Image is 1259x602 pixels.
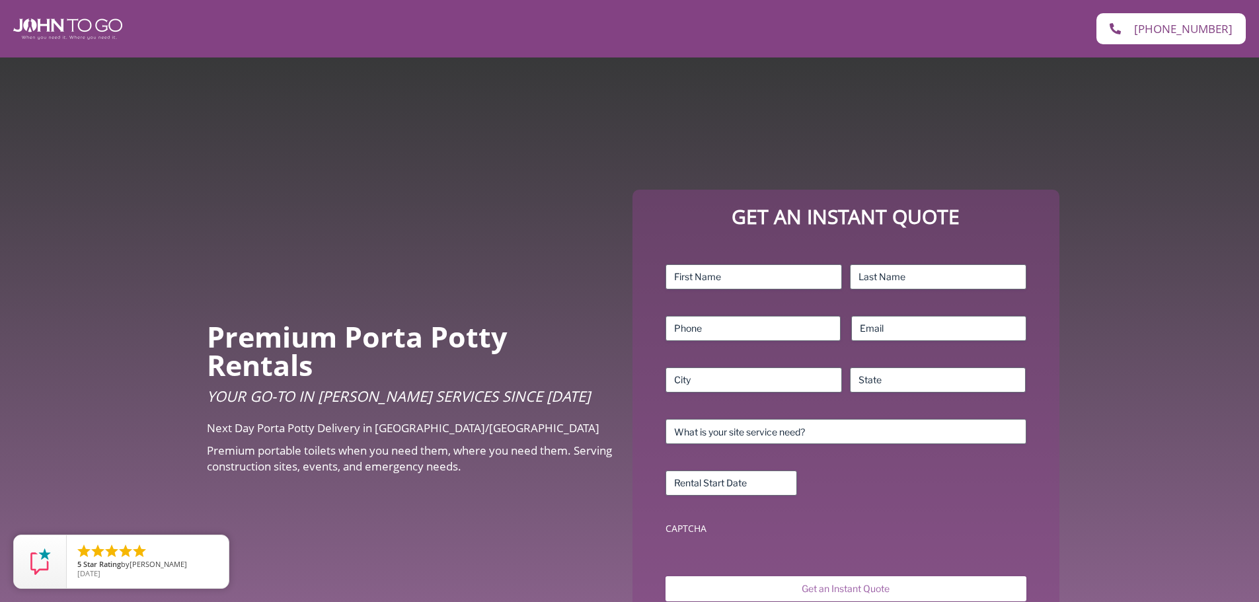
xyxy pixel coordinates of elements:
[646,203,1046,231] p: Get an Instant Quote
[1096,13,1246,44] a: [PHONE_NUMBER]
[90,543,106,559] li: 
[27,548,54,575] img: Review Rating
[207,443,612,474] span: Premium portable toilets when you need them, where you need them. Serving construction sites, eve...
[1206,549,1259,602] button: Live Chat
[666,316,841,341] input: Phone
[850,264,1026,289] input: Last Name
[77,560,218,570] span: by
[104,543,120,559] li: 
[850,367,1026,393] input: State
[77,568,100,578] span: [DATE]
[666,522,1026,535] label: CAPTCHA
[130,559,187,569] span: [PERSON_NAME]
[207,420,599,435] span: Next Day Porta Potty Delivery in [GEOGRAPHIC_DATA]/[GEOGRAPHIC_DATA]
[118,543,134,559] li: 
[132,543,147,559] li: 
[666,264,842,289] input: First Name
[77,559,81,569] span: 5
[1134,23,1233,34] span: [PHONE_NUMBER]
[83,559,121,569] span: Star Rating
[666,576,1026,601] input: Get an Instant Quote
[851,316,1026,341] input: Email
[666,470,797,496] input: Rental Start Date
[13,19,122,40] img: John To Go
[76,543,92,559] li: 
[207,386,590,406] span: Your Go-To in [PERSON_NAME] Services Since [DATE]
[207,322,613,379] h2: Premium Porta Potty Rentals
[666,367,842,393] input: City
